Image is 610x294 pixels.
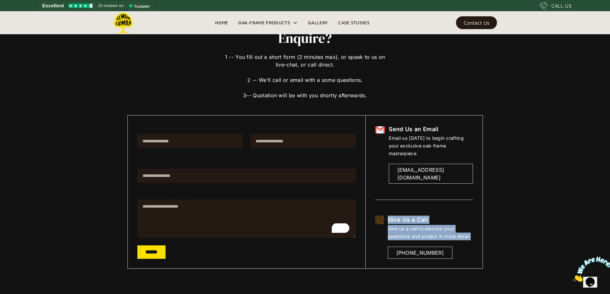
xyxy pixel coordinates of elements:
a: See Lemon Lumba reviews on Trustpilot [38,1,154,10]
div: [PHONE_NUMBER] [396,249,444,257]
h6: Give Us a Call [388,216,473,224]
label: E-mail [250,125,356,130]
a: Contact Us [456,16,497,29]
a: Home [210,18,233,28]
div: Oak-Frame Products [238,19,290,27]
div: Email us [DATE] to begin crafting your exclusive oak-frame masterpiece. [389,134,473,157]
a: Gallery [303,18,333,28]
h6: Send Us an Email [389,125,473,133]
img: Chat attention grabber [3,3,42,28]
label: Name [137,125,243,130]
img: Trustpilot 4.5 stars [69,4,93,8]
img: Trustpilot logo [128,3,150,8]
div: 1 -- You fill out a short form (2 minutes max), or speak to us on live-chat, or call direct. 2 --... [223,45,388,99]
div: CALL US [551,2,572,10]
a: Case Studies [333,18,375,28]
iframe: To enrich screen reader interactions, please activate Accessibility in Grammarly extension settings [570,254,610,284]
label: Phone number [137,160,356,165]
div: [EMAIL_ADDRESS][DOMAIN_NAME] [397,166,464,181]
span: 15 reviews on [98,2,124,10]
span: Excellent [42,2,64,10]
a: [EMAIL_ADDRESS][DOMAIN_NAME] [389,164,473,184]
h2: What Happens After You Enquire? [223,16,388,45]
form: Email Form [137,125,356,259]
label: How can we help you ? [137,190,356,195]
a: CALL US [540,2,572,10]
textarea: To enrich screen reader interactions, please activate Accessibility in Grammarly extension settings [137,199,356,238]
div: Contact Us [464,20,489,25]
div: Give us a call to discuss your questions and project in more detail. [388,225,473,240]
div: Oak-Frame Products [233,11,303,34]
a: [PHONE_NUMBER] [388,247,452,259]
